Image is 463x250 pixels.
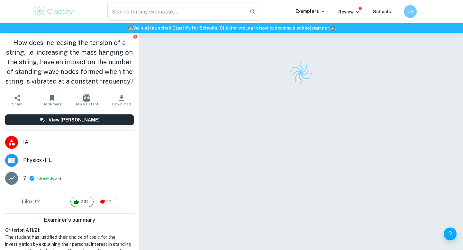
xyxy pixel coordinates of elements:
button: Bookmark [35,91,69,109]
h6: Criterion A [ 1 / 2 ]: [5,227,134,234]
span: ( ) [37,175,61,182]
h6: Like it? [22,198,40,206]
span: AI Assistant [75,102,98,106]
div: 14 [97,197,117,207]
h6: View [PERSON_NAME] [49,116,100,123]
p: Review [338,8,360,15]
a: Schools [373,9,391,14]
button: View [PERSON_NAME] [5,114,134,125]
p: 7 [23,174,26,182]
span: 🏫 [128,25,133,31]
img: Clastify logo [33,5,74,18]
button: AI Assistant [69,91,104,109]
button: Report issue [133,34,138,39]
h1: How does increasing the tension of a string, i.e. increasing the mass hanging on the string, have... [5,38,134,86]
button: Breakdown [39,175,60,181]
button: CP [404,5,417,18]
span: Bookmark [42,102,62,106]
a: here [231,25,241,31]
input: Search for any exemplars... [107,3,244,21]
h6: We just launched Clastify for Schools. Click to learn how to become a school partner. [1,24,462,31]
span: 301 [77,199,92,205]
button: Help and Feedback [444,228,457,240]
span: 🏫 [330,25,336,31]
img: AI Assistant [83,94,90,102]
span: Download [112,102,131,106]
span: Share [12,102,23,106]
h6: Examiner's summary [3,216,136,224]
span: Physics - HL [23,156,134,164]
p: Exemplars [295,8,325,15]
img: Clastify logo [285,57,317,89]
div: 301 [70,197,94,207]
span: 14 [104,199,115,205]
h6: CP [407,8,414,15]
button: Download [104,91,139,109]
span: IA [23,138,134,146]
